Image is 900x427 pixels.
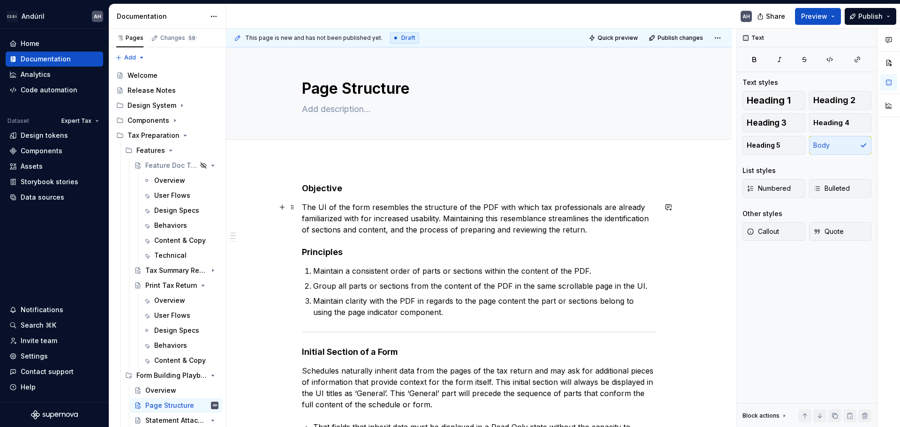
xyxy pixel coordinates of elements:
[154,206,199,215] div: Design Specs
[127,131,180,140] div: Tax Preparation
[858,12,883,21] span: Publish
[21,54,71,64] div: Documentation
[813,227,844,236] span: Quote
[752,8,791,25] button: Share
[154,176,185,185] div: Overview
[245,34,382,42] span: This page is new and has not been published yet.
[139,203,222,218] a: Design Specs
[742,409,788,422] div: Block actions
[21,162,43,171] div: Assets
[160,34,197,42] div: Changes
[813,96,855,105] span: Heading 2
[139,293,222,308] a: Overview
[742,136,805,155] button: Heading 5
[136,371,207,380] div: Form Building Playbook
[21,193,64,202] div: Data sources
[6,364,103,379] button: Contact support
[795,8,841,25] button: Preview
[112,98,222,113] div: Design System
[154,251,187,260] div: Technical
[313,280,656,292] p: Group all parts or sections from the content of the PDF in the same scrollable page in the UI.
[742,179,805,198] button: Numbered
[213,401,217,410] div: AH
[742,113,805,132] button: Heading 3
[154,356,206,365] div: Content & Copy
[742,166,776,175] div: List styles
[112,68,222,83] a: Welcome
[130,398,222,413] a: Page StructureAH
[154,296,185,305] div: Overview
[302,202,656,235] p: The UI of the form resembles the structure of the PDF with which tax professionals are already fa...
[127,71,157,80] div: Welcome
[747,227,779,236] span: Callout
[742,78,778,87] div: Text styles
[6,380,103,395] button: Help
[154,341,187,350] div: Behaviors
[302,247,656,258] h4: Principles
[112,83,222,98] a: Release Notes
[809,113,872,132] button: Heading 4
[130,263,222,278] a: Tax Summary Report
[313,265,656,277] p: Maintain a consistent order of parts or sections within the content of the PDF.
[809,222,872,241] button: Quote
[21,39,39,48] div: Home
[94,13,101,20] div: AH
[6,36,103,51] a: Home
[6,190,103,205] a: Data sources
[302,365,656,410] p: Schedules naturally inherit data from the pages of the tax return and may ask for additional piec...
[121,368,222,383] div: Form Building Playbook
[2,6,107,26] button: AndúrilAH
[813,118,849,127] span: Heading 4
[116,34,143,42] div: Pages
[300,77,654,100] textarea: Page Structure
[187,34,197,42] span: 59
[6,159,103,174] a: Assets
[127,116,169,125] div: Components
[6,174,103,189] a: Storybook stories
[130,158,222,173] a: Feature Doc Template
[598,34,638,42] span: Quick preview
[742,222,805,241] button: Callout
[112,113,222,128] div: Components
[124,54,136,61] span: Add
[154,221,187,230] div: Behaviors
[586,31,642,45] button: Quick preview
[7,117,29,125] div: Dataset
[21,382,36,392] div: Help
[742,209,782,218] div: Other styles
[139,218,222,233] a: Behaviors
[21,305,63,315] div: Notifications
[61,117,91,125] span: Expert Tax
[57,114,103,127] button: Expert Tax
[809,179,872,198] button: Bulleted
[154,311,190,320] div: User Flows
[302,183,656,194] h4: Objective
[154,326,199,335] div: Design Specs
[747,118,787,127] span: Heading 3
[127,101,176,110] div: Design System
[130,383,222,398] a: Overview
[154,191,190,200] div: User Flows
[130,278,222,293] a: Print Tax Return
[6,67,103,82] a: Analytics
[747,96,791,105] span: Heading 1
[742,13,750,20] div: AH
[21,177,78,187] div: Storybook stories
[401,34,415,42] span: Draft
[31,410,78,420] svg: Supernova Logo
[302,346,656,358] h4: Initial Section of a Form
[6,52,103,67] a: Documentation
[136,146,165,155] div: Features
[747,184,791,193] span: Numbered
[809,91,872,110] button: Heading 2
[139,188,222,203] a: User Flows
[747,141,780,150] span: Heading 5
[813,184,850,193] span: Bulleted
[21,131,68,140] div: Design tokens
[7,11,18,22] img: 572984b3-56a8-419d-98bc-7b186c70b928.png
[742,91,805,110] button: Heading 1
[112,51,148,64] button: Add
[313,295,656,318] p: Maintain clarity with the PDF in regards to the page content the part or sections belong to using...
[145,161,197,170] div: Feature Doc Template
[121,143,222,158] div: Features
